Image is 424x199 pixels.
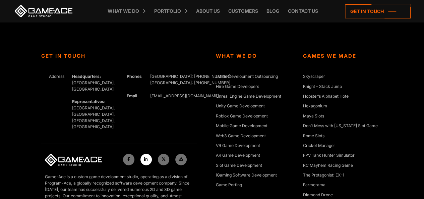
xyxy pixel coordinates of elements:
a: The Protagonist: EX-1 [303,172,344,179]
a: Diamond Drone [303,192,333,199]
strong: Phones [127,74,142,79]
a: [EMAIL_ADDRESS][DOMAIN_NAME] [150,93,219,98]
a: Rome Slots [303,133,324,140]
strong: Games We Made [303,53,383,59]
strong: Representatives: [72,99,106,104]
a: VR Game Development [216,143,260,149]
span: Address [49,74,64,79]
strong: Get In Touch [41,53,197,59]
a: Game Porting [216,182,242,189]
span: [GEOGRAPHIC_DATA]: [PHONE_NUMBER] [150,74,230,79]
a: Get in touch [345,4,411,18]
strong: Email [127,93,137,98]
a: RC Mayhem Racing Game [303,162,353,169]
div: [GEOGRAPHIC_DATA], [GEOGRAPHIC_DATA] [GEOGRAPHIC_DATA], [GEOGRAPHIC_DATA], [GEOGRAPHIC_DATA], [GE... [68,73,115,130]
span: [GEOGRAPHIC_DATA]: [PHONE_NUMBER] [150,80,230,85]
a: Hopster’s Alphabet Hotel [303,93,350,100]
a: Mobile Game Development [216,123,267,130]
a: Unity Game Development [216,103,265,110]
a: Slot Game Development [216,162,262,169]
a: Web3 Game Development [216,133,266,140]
a: Skyscraper [303,73,325,80]
a: AR Game Development [216,152,260,159]
strong: Headquarters: [72,74,101,79]
a: Roblox Game Development [216,113,268,120]
a: iGaming Software Development [216,172,277,179]
a: Cricket Manager [303,143,335,149]
a: Maya Slots [303,113,324,120]
a: Game Development Outsourcing [216,73,278,80]
strong: What We Do [216,53,296,59]
a: Hexagonium [303,103,327,110]
a: Don’t Mess with [US_STATE] Slot Game [303,123,378,130]
a: Knight – Stack Jump [303,84,342,90]
a: Unreal Engine Game Development [216,93,281,100]
a: Hire Game Developers [216,84,259,90]
a: Farmerama [303,182,325,189]
img: Game-Ace Logo [45,154,102,166]
a: FPV Tank Hunter Simulator [303,152,355,159]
